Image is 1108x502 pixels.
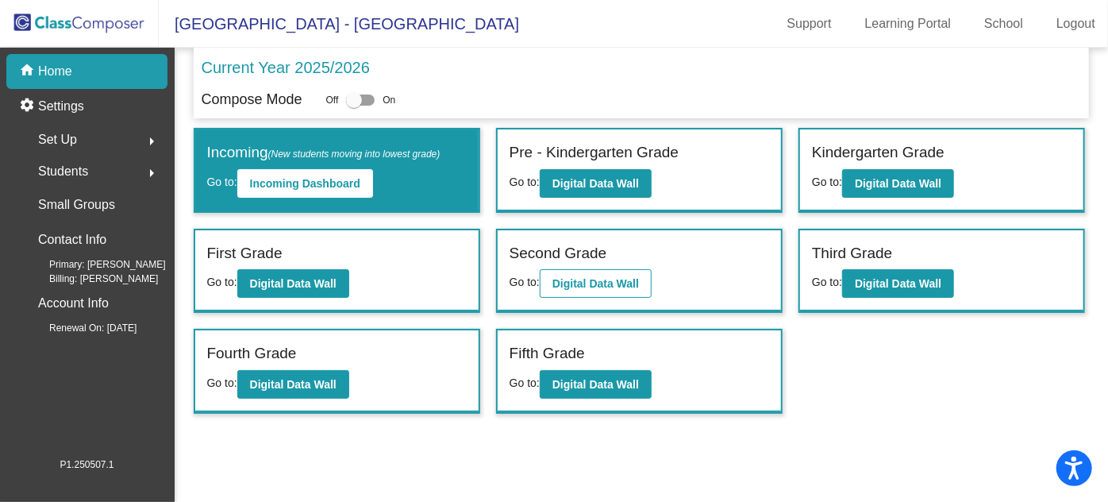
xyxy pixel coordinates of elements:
label: First Grade [207,242,283,265]
span: Go to: [812,276,842,288]
button: Digital Data Wall [540,169,652,198]
p: Settings [38,97,84,116]
a: Support [775,11,844,37]
label: Fifth Grade [510,342,585,365]
p: Contact Info [38,229,106,251]
span: (New students moving into lowest grade) [268,149,441,160]
span: Students [38,160,88,183]
label: Third Grade [812,242,892,265]
label: Kindergarten Grade [812,141,944,164]
b: Digital Data Wall [855,277,941,290]
button: Digital Data Wall [842,169,954,198]
b: Digital Data Wall [855,177,941,190]
p: Home [38,62,72,81]
button: Digital Data Wall [237,370,349,399]
label: Incoming [207,141,441,164]
span: Go to: [207,176,237,188]
mat-icon: arrow_right [142,132,161,151]
b: Digital Data Wall [552,177,639,190]
p: Account Info [38,292,109,315]
mat-icon: home [19,62,38,81]
span: Off [326,93,339,107]
mat-icon: arrow_right [142,164,161,183]
span: On [383,93,395,107]
b: Digital Data Wall [250,378,337,391]
button: Digital Data Wall [237,269,349,298]
button: Digital Data Wall [540,370,652,399]
span: Go to: [510,276,540,288]
p: Current Year 2025/2026 [202,56,370,79]
span: Set Up [38,129,77,151]
b: Incoming Dashboard [250,177,360,190]
b: Digital Data Wall [552,378,639,391]
label: Fourth Grade [207,342,297,365]
span: Go to: [812,176,842,188]
p: Small Groups [38,194,115,216]
span: Go to: [207,276,237,288]
a: Logout [1044,11,1108,37]
a: School [971,11,1036,37]
label: Second Grade [510,242,607,265]
span: Billing: [PERSON_NAME] [24,272,158,286]
span: Go to: [510,176,540,188]
b: Digital Data Wall [552,277,639,290]
label: Pre - Kindergarten Grade [510,141,679,164]
span: Primary: [PERSON_NAME] [24,257,166,272]
span: Go to: [207,376,237,389]
span: [GEOGRAPHIC_DATA] - [GEOGRAPHIC_DATA] [159,11,519,37]
button: Digital Data Wall [842,269,954,298]
mat-icon: settings [19,97,38,116]
a: Learning Portal [852,11,964,37]
p: Compose Mode [202,89,302,110]
button: Digital Data Wall [540,269,652,298]
button: Incoming Dashboard [237,169,373,198]
span: Go to: [510,376,540,389]
b: Digital Data Wall [250,277,337,290]
span: Renewal On: [DATE] [24,321,137,335]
